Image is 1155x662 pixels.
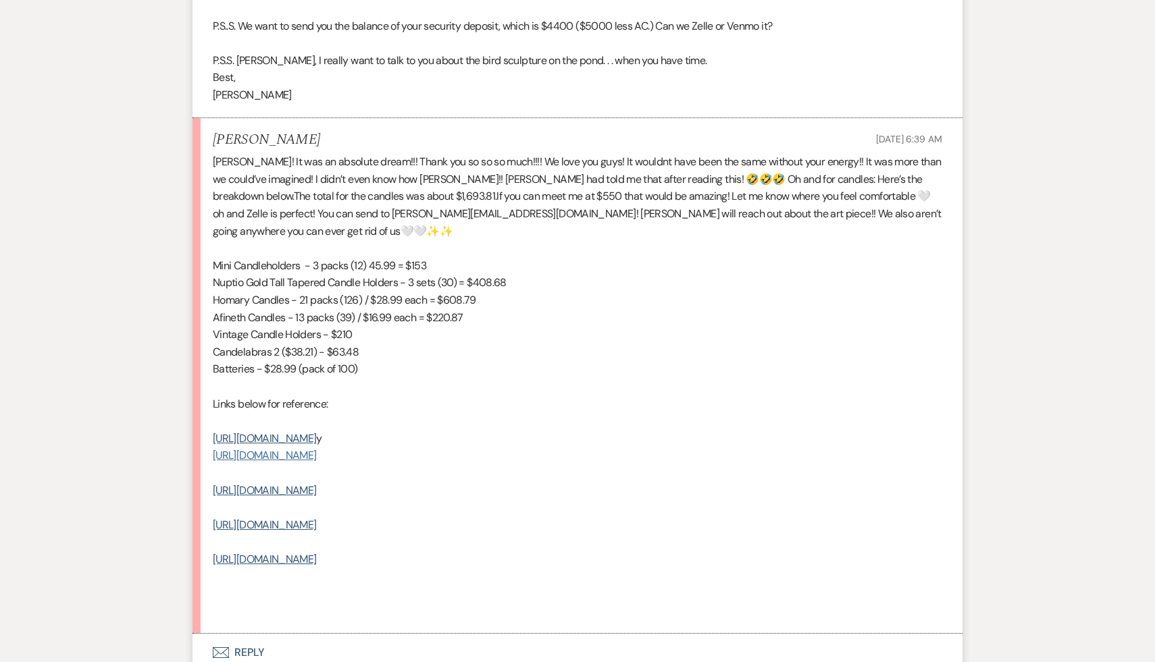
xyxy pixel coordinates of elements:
[213,153,942,240] p: [PERSON_NAME]! It was an absolute dream!!! Thank you so so so much!!!! We love you guys! It would...
[213,395,942,413] p: Links below for reference:
[213,362,358,376] span: Batteries - $28.99 (pack of 100)
[213,310,463,325] span: Afineth Candles - 13 packs (39) / $16.99 each = $220.87
[294,189,461,203] span: The total for the candles was about $
[213,189,942,238] span: If you can meet me at $550 that would be amazing! Let me know where you feel comfortable 🤍 oh and...
[876,133,942,145] span: [DATE] 6:39 AM
[213,69,942,86] p: Best,
[213,52,942,70] p: P.S.S. [PERSON_NAME], I really want to talk to you about the bird sculpture on the pond. . . when...
[213,327,352,341] span: Vintage Candle Holders - $210
[213,258,426,273] span: Mini Candleholders - 3 packs (12) 45.99 = $153
[213,275,507,289] span: Nuptio Gold Tall Tapered Candle Holders - 3 sets (30) = $408.68
[213,132,320,148] h5: [PERSON_NAME]
[213,86,942,104] p: [PERSON_NAME]
[213,431,316,445] a: [URL][DOMAIN_NAME]
[213,345,359,359] span: Candelabras 2 ($38.21) - $63.48
[213,552,316,566] a: [URL][DOMAIN_NAME]
[213,18,942,35] p: P.S..S. We want to send you the balance of your security deposit, which is $4400 ($5000 less AC.)...
[213,293,476,307] span: Homary Candles - 21 packs (126) / $28.99 each = $608.79
[316,431,322,445] span: y
[213,448,316,462] a: [URL][DOMAIN_NAME]
[213,518,316,532] a: [URL][DOMAIN_NAME]
[213,483,316,497] a: [URL][DOMAIN_NAME]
